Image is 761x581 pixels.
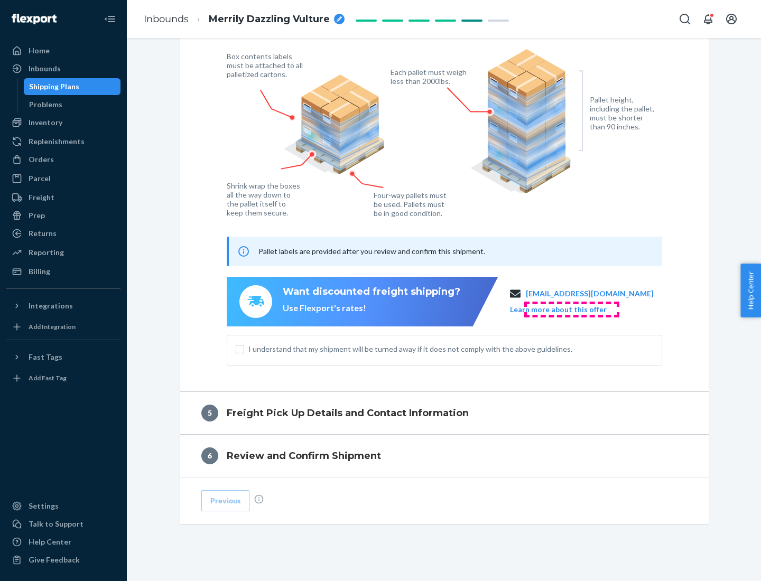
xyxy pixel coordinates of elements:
[374,191,447,218] figcaption: Four-way pallets must be used. Pallets must be in good condition.
[201,405,218,421] div: 5
[227,406,469,420] h4: Freight Pick Up Details and Contact Information
[6,370,120,387] a: Add Fast Tag
[29,537,71,547] div: Help Center
[180,392,709,434] button: 5Freight Pick Up Details and Contact Information
[283,285,460,299] div: Want discounted freight shipping?
[29,322,76,331] div: Add Integration
[283,302,460,314] div: Use Flexport's rates!
[526,288,654,299] a: [EMAIL_ADDRESS][DOMAIN_NAME]
[6,60,120,77] a: Inbounds
[12,14,57,24] img: Flexport logo
[180,435,709,477] button: 6Review and Confirm Shipment
[227,52,305,79] figcaption: Box contents labels must be attached to all palletized cartons.
[29,301,73,311] div: Integrations
[6,516,120,532] a: Talk to Support
[6,349,120,366] button: Fast Tags
[29,210,45,221] div: Prep
[698,8,719,30] button: Open notifications
[258,247,485,256] span: Pallet labels are provided after you review and confirm this shipment.
[29,99,62,110] div: Problems
[6,42,120,59] a: Home
[201,447,218,464] div: 6
[6,170,120,187] a: Parcel
[24,78,121,95] a: Shipping Plans
[6,551,120,568] button: Give Feedback
[29,117,62,128] div: Inventory
[201,490,249,511] button: Previous
[674,8,695,30] button: Open Search Box
[6,318,120,335] a: Add Integration
[6,244,120,261] a: Reporting
[144,13,189,25] a: Inbounds
[236,345,244,353] input: I understand that my shipment will be turned away if it does not comply with the above guidelines.
[391,68,469,86] figcaption: Each pallet must weigh less than 2000lbs.
[209,13,330,26] span: Merrily Dazzling Vulture
[29,555,80,565] div: Give Feedback
[510,304,607,315] button: Learn more about this offer
[227,181,302,217] figcaption: Shrink wrap the boxes all the way down to the pallet itself to keep them secure.
[590,95,659,131] figcaption: Pallet height, including the pallet, must be shorter than 90 inches.
[29,136,85,147] div: Replenishments
[6,114,120,131] a: Inventory
[29,519,83,529] div: Talk to Support
[6,207,120,224] a: Prep
[6,263,120,280] a: Billing
[227,449,381,463] h4: Review and Confirm Shipment
[6,133,120,150] a: Replenishments
[24,96,121,113] a: Problems
[29,373,67,382] div: Add Fast Tag
[721,8,742,30] button: Open account menu
[29,192,54,203] div: Freight
[740,264,761,317] button: Help Center
[6,533,120,550] a: Help Center
[248,344,653,354] span: I understand that my shipment will be turned away if it does not comply with the above guidelines.
[6,225,120,242] a: Returns
[6,498,120,514] a: Settings
[6,151,120,168] a: Orders
[29,173,51,184] div: Parcel
[29,228,57,239] div: Returns
[6,189,120,206] a: Freight
[29,154,54,165] div: Orders
[29,266,50,277] div: Billing
[29,45,50,56] div: Home
[29,352,62,362] div: Fast Tags
[29,63,61,74] div: Inbounds
[29,501,59,511] div: Settings
[6,297,120,314] button: Integrations
[29,81,79,92] div: Shipping Plans
[29,247,64,258] div: Reporting
[135,4,353,35] ol: breadcrumbs
[99,8,120,30] button: Close Navigation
